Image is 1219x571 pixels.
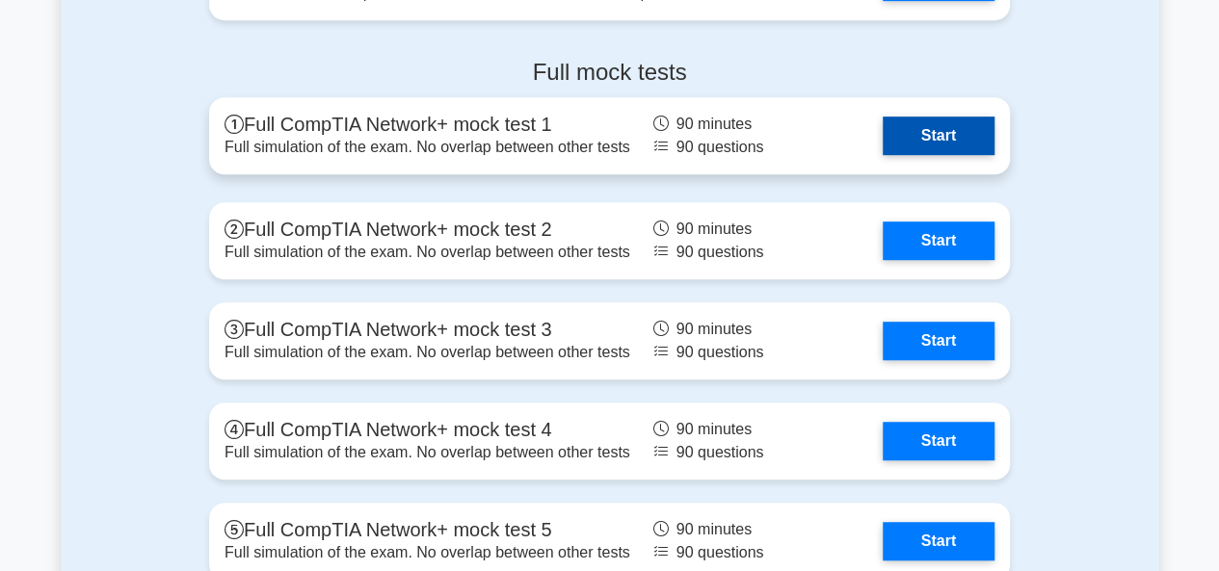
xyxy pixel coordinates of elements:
[883,117,994,155] a: Start
[883,522,994,560] a: Start
[209,59,1010,87] h4: Full mock tests
[883,221,994,260] a: Start
[883,422,994,460] a: Start
[883,322,994,360] a: Start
